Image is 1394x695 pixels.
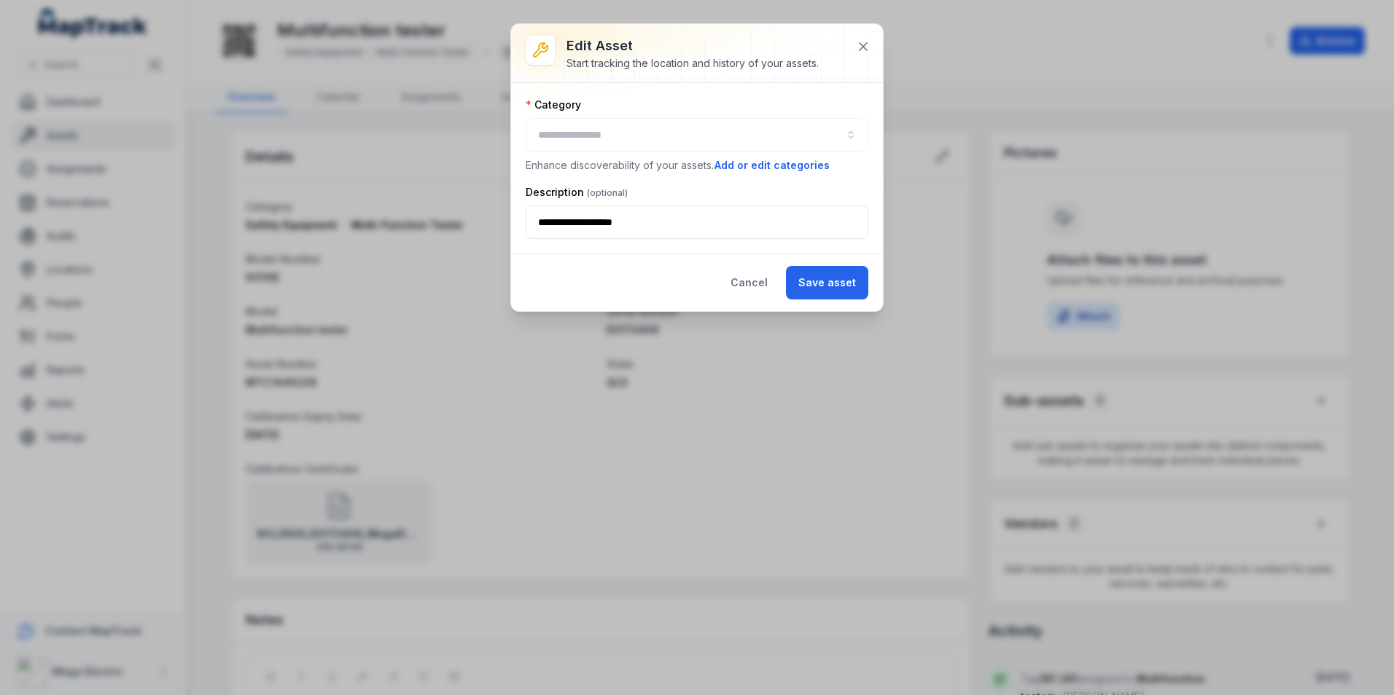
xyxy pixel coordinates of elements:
[714,157,830,173] button: Add or edit categories
[786,266,868,299] button: Save asset
[566,56,819,71] div: Start tracking the location and history of your assets.
[526,98,581,112] label: Category
[526,185,628,200] label: Description
[566,36,819,56] h3: Edit asset
[718,266,780,299] button: Cancel
[526,157,868,173] p: Enhance discoverability of your assets.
